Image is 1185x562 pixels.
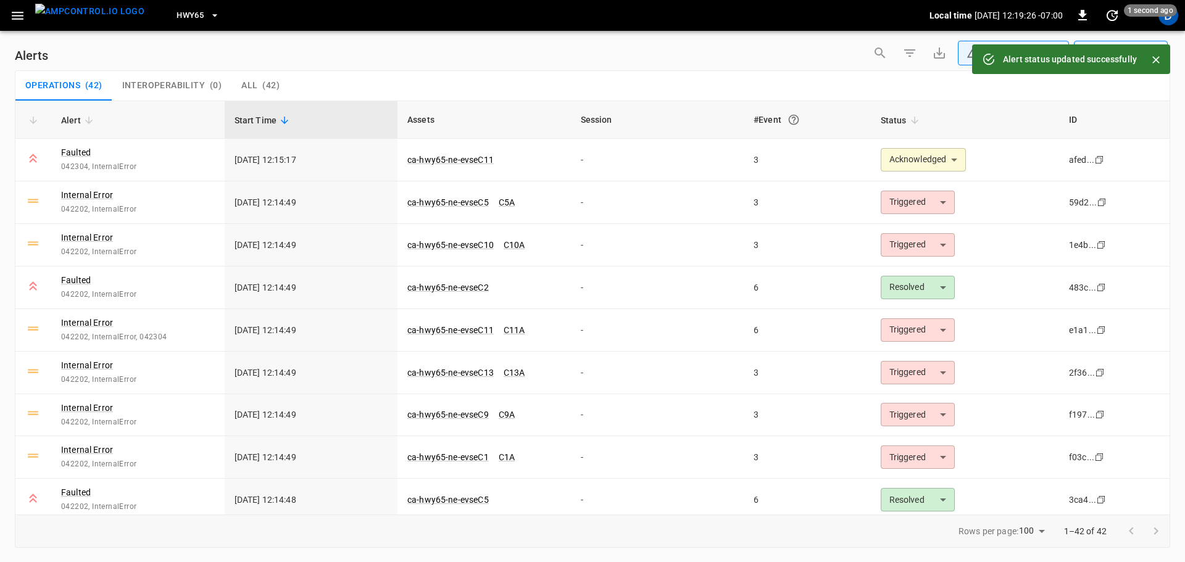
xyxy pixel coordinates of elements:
[881,233,955,257] div: Triggered
[1124,4,1177,17] span: 1 second ago
[744,436,871,479] td: 3
[61,289,215,301] span: 042202, InternalError
[1096,323,1108,337] div: copy
[1096,196,1108,209] div: copy
[929,9,972,22] p: Local time
[571,101,744,139] th: Session
[744,479,871,521] td: 6
[177,9,204,23] span: HWY65
[61,146,91,159] a: Faulted
[1094,408,1107,421] div: copy
[571,436,744,479] td: -
[1069,451,1094,463] div: f03c...
[1069,196,1097,209] div: 59d2...
[967,47,1049,60] div: Any Status
[881,488,955,511] div: Resolved
[571,479,744,521] td: -
[407,197,489,207] a: ca-hwy65-ne-evseC5
[1094,366,1107,379] div: copy
[210,80,222,91] span: ( 0 )
[499,452,515,462] a: C1A
[225,181,398,224] td: [DATE] 12:14:49
[881,148,967,171] div: Acknowledged
[407,452,489,462] a: ca-hwy65-ne-evseC1
[571,352,744,394] td: -
[744,267,871,309] td: 6
[1096,493,1108,506] div: copy
[407,368,494,378] a: ca-hwy65-ne-evseC13
[61,161,215,173] span: 042304, InternalError
[25,80,80,91] span: Operations
[571,139,744,181] td: -
[241,80,257,91] span: All
[407,155,494,165] a: ca-hwy65-ne-evseC11
[1069,324,1096,336] div: e1a1...
[235,113,293,128] span: Start Time
[61,204,215,216] span: 042202, InternalError
[262,80,280,91] span: ( 42 )
[783,109,805,131] button: An event is a single occurrence of an issue. An alert groups related events for the same asset, m...
[1094,450,1106,464] div: copy
[225,309,398,352] td: [DATE] 12:14:49
[397,101,571,139] th: Assets
[1069,281,1096,294] div: 483c...
[15,46,48,65] h6: Alerts
[225,479,398,521] td: [DATE] 12:14:48
[407,495,489,505] a: ca-hwy65-ne-evseC5
[744,352,871,394] td: 3
[61,331,215,344] span: 042202, InternalError, 042304
[504,240,525,250] a: C10A
[975,9,1063,22] p: [DATE] 12:19:26 -07:00
[571,181,744,224] td: -
[61,189,113,201] a: Internal Error
[881,276,955,299] div: Resolved
[61,458,215,471] span: 042202, InternalError
[225,224,398,267] td: [DATE] 12:14:49
[881,445,955,469] div: Triggered
[958,525,1018,537] p: Rows per page:
[1003,48,1137,70] div: Alert status updated successfully
[1094,153,1106,167] div: copy
[744,181,871,224] td: 3
[1097,41,1168,65] div: Last 24 hrs
[1069,239,1096,251] div: 1e4b...
[1096,238,1108,252] div: copy
[61,359,113,371] a: Internal Error
[1069,366,1095,379] div: 2f36...
[61,113,97,128] span: Alert
[881,403,955,426] div: Triggered
[225,352,398,394] td: [DATE] 12:14:49
[754,109,861,131] div: #Event
[1069,494,1096,506] div: 3ca4...
[504,325,525,335] a: C11A
[499,197,515,207] a: C5A
[35,4,144,19] img: ampcontrol.io logo
[571,394,744,437] td: -
[225,139,398,181] td: [DATE] 12:15:17
[225,436,398,479] td: [DATE] 12:14:49
[744,309,871,352] td: 6
[61,246,215,258] span: 042202, InternalError
[1019,522,1049,540] div: 100
[571,224,744,267] td: -
[407,410,489,419] a: ca-hwy65-ne-evseC9
[1069,408,1095,421] div: f197...
[744,394,871,437] td: 3
[1064,525,1107,537] p: 1–42 of 42
[61,374,215,386] span: 042202, InternalError
[172,4,225,28] button: HWY65
[407,283,489,292] a: ca-hwy65-ne-evseC2
[881,191,955,214] div: Triggered
[499,410,515,419] a: C9A
[61,486,91,498] a: Faulted
[61,416,215,429] span: 042202, InternalError
[407,325,494,335] a: ca-hwy65-ne-evseC11
[61,501,215,513] span: 042202, InternalError
[571,309,744,352] td: -
[122,80,205,91] span: Interoperability
[1147,51,1165,69] button: Close
[571,267,744,309] td: -
[1102,6,1122,25] button: set refresh interval
[504,368,525,378] a: C13A
[1059,101,1170,139] th: ID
